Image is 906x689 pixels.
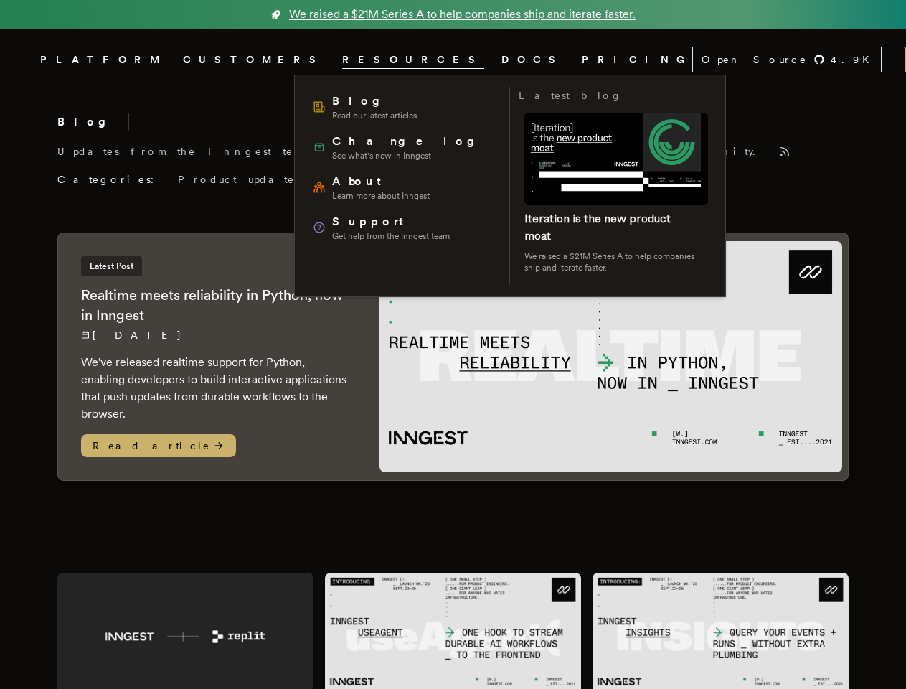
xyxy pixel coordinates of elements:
[582,51,692,69] a: PRICING
[332,173,430,190] span: About
[306,207,501,248] a: SupportGet help from the Inngest team
[81,434,236,457] span: Read article
[57,172,166,187] span: Categories:
[57,144,764,159] p: Updates from the Inngest team about our product, engineering, and community.
[57,233,849,481] a: Latest PostRealtime meets reliability in Python, now in Inngest[DATE] We've released realtime sup...
[81,354,351,423] p: We've released realtime support for Python, enabling developers to build interactive applications...
[289,6,636,23] span: We raised a $21M Series A to help companies ship and iterate faster.
[524,212,671,243] a: Iteration is the new product moat
[332,133,485,150] span: Changelog
[379,241,842,472] img: Featured image for Realtime meets reliability in Python, now in Inngest blog post
[702,52,808,67] span: Open Source
[519,87,622,104] h3: Latest blog
[332,230,450,242] span: Get help from the Inngest team
[81,256,142,276] span: Latest Post
[342,51,484,69] button: RESOURCES
[178,172,300,187] a: Product updates
[831,52,878,67] span: 4.9 K
[306,167,501,207] a: AboutLearn more about Inngest
[332,93,417,110] span: Blog
[332,190,430,202] span: Learn more about Inngest
[57,113,129,131] h2: Blog
[332,110,417,121] span: Read our latest articles
[501,51,565,69] a: DOCS
[40,51,166,69] button: PLATFORM
[306,87,501,127] a: BlogRead our latest articles
[81,328,351,342] p: [DATE]
[81,285,351,325] h2: Realtime meets reliability in Python, now in Inngest
[306,127,501,167] a: ChangelogSee what's new in Inngest
[332,213,450,230] span: Support
[183,51,325,69] a: CUSTOMERS
[332,150,485,161] span: See what's new in Inngest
